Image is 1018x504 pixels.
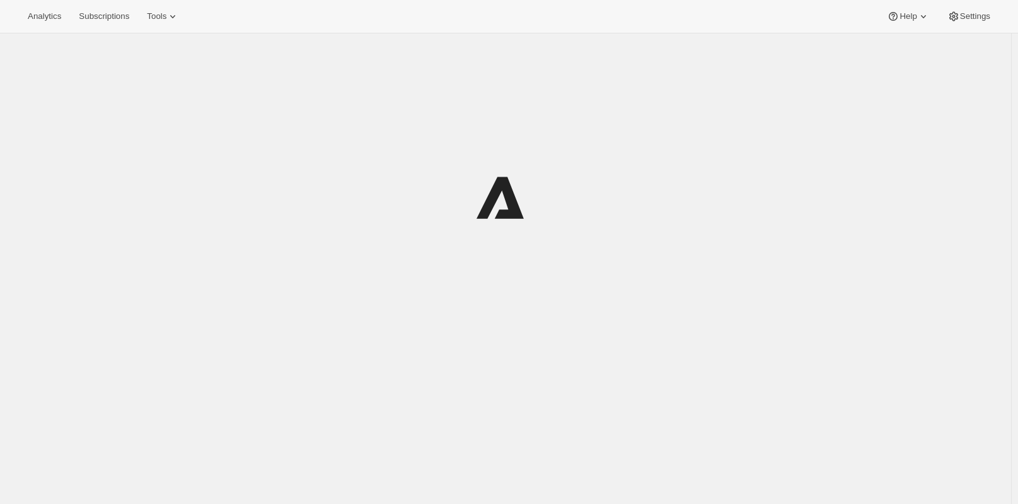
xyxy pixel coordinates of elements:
button: Analytics [20,8,69,25]
span: Analytics [28,11,61,21]
button: Tools [139,8,187,25]
span: Subscriptions [79,11,129,21]
button: Subscriptions [71,8,137,25]
span: Tools [147,11,166,21]
span: Help [899,11,917,21]
button: Settings [940,8,998,25]
span: Settings [960,11,990,21]
button: Help [879,8,937,25]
